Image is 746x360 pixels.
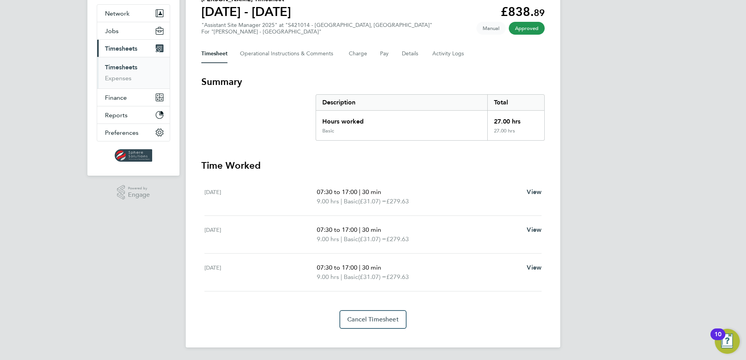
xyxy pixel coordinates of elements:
div: 27.00 hrs [487,128,544,140]
div: Basic [322,128,334,134]
span: £279.63 [386,198,409,205]
button: Cancel Timesheet [339,310,407,329]
button: Charge [349,44,368,63]
button: Timesheet [201,44,227,63]
span: | [359,264,361,271]
span: Basic [344,197,358,206]
span: View [527,226,542,233]
button: Open Resource Center, 10 new notifications [715,329,740,354]
span: £279.63 [386,235,409,243]
a: Expenses [105,74,131,82]
span: Engage [128,192,150,198]
span: Cancel Timesheet [347,316,399,323]
button: Pay [380,44,389,63]
button: Finance [97,89,170,106]
span: 9.00 hrs [317,235,339,243]
div: 27.00 hrs [487,111,544,128]
span: Network [105,10,130,17]
span: Basic [344,235,358,244]
span: Preferences [105,129,139,136]
span: View [527,264,542,271]
button: Preferences [97,124,170,141]
section: Timesheet [201,76,545,329]
a: Go to home page [97,149,170,162]
h1: [DATE] - [DATE] [201,4,291,19]
a: View [527,187,542,197]
span: Finance [105,94,127,101]
app-decimal: £838. [501,4,545,19]
div: [DATE] [204,263,317,282]
div: For "[PERSON_NAME] - [GEOGRAPHIC_DATA]" [201,28,432,35]
span: (£31.07) = [358,198,386,205]
div: 10 [714,334,721,344]
span: £279.63 [386,273,409,281]
span: | [341,198,342,205]
h3: Summary [201,76,545,88]
span: 30 min [362,226,381,233]
span: (£31.07) = [358,235,386,243]
div: "Assistant Site Manager 2025" at "S421014 - [GEOGRAPHIC_DATA], [GEOGRAPHIC_DATA]" [201,22,432,35]
a: Timesheets [105,64,137,71]
span: | [359,188,361,196]
button: Activity Logs [432,44,465,63]
div: Description [316,95,487,110]
div: Summary [316,94,545,141]
h3: Time Worked [201,159,545,172]
span: 30 min [362,188,381,196]
span: This timesheet was manually created. [476,22,506,35]
div: Total [487,95,544,110]
div: [DATE] [204,225,317,244]
a: Powered byEngage [117,185,150,200]
span: 07:30 to 17:00 [317,226,357,233]
button: Details [402,44,420,63]
img: spheresolutions-logo-retina.png [115,149,153,162]
span: Basic [344,272,358,282]
div: Timesheets [97,57,170,88]
span: 07:30 to 17:00 [317,264,357,271]
span: 07:30 to 17:00 [317,188,357,196]
span: | [341,273,342,281]
button: Timesheets [97,40,170,57]
button: Jobs [97,22,170,39]
span: 89 [534,7,545,18]
a: View [527,225,542,235]
div: Hours worked [316,111,487,128]
span: 30 min [362,264,381,271]
span: (£31.07) = [358,273,386,281]
a: View [527,263,542,272]
span: | [359,226,361,233]
span: This timesheet has been approved. [509,22,545,35]
span: View [527,188,542,196]
span: | [341,235,342,243]
span: Jobs [105,27,119,35]
span: Timesheets [105,45,137,52]
span: 9.00 hrs [317,198,339,205]
button: Reports [97,106,170,124]
button: Network [97,5,170,22]
button: Operational Instructions & Comments [240,44,336,63]
span: Reports [105,111,128,119]
span: Powered by [128,185,150,192]
div: [DATE] [204,187,317,206]
span: 9.00 hrs [317,273,339,281]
